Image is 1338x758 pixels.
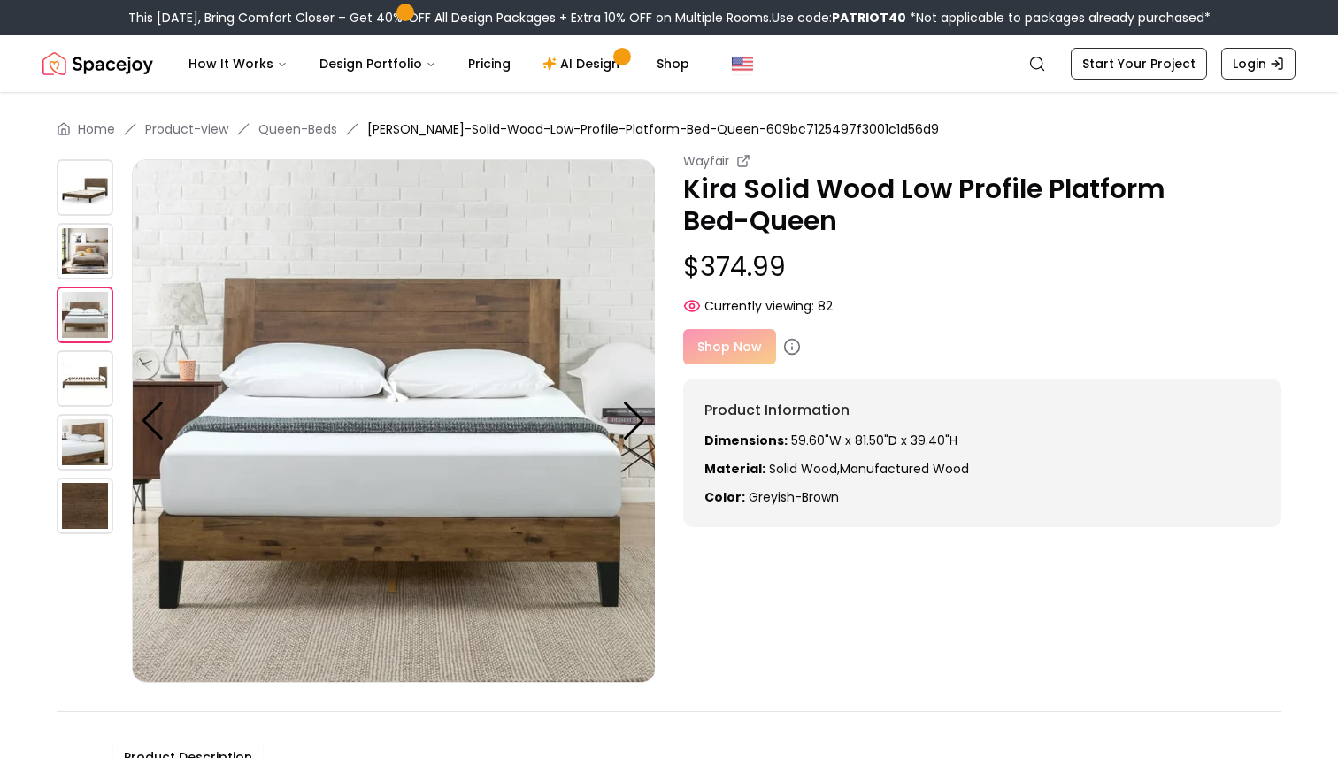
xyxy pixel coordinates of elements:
[642,46,704,81] a: Shop
[818,297,833,315] span: 82
[454,46,525,81] a: Pricing
[683,152,729,170] small: Wayfair
[683,173,1281,237] p: Kira Solid Wood Low Profile Platform Bed-Queen
[769,460,969,478] span: Solid Wood,Manufactured Wood
[258,120,337,138] a: Queen-Beds
[528,46,639,81] a: AI Design
[128,9,1211,27] div: This [DATE], Bring Comfort Closer – Get 40% OFF All Design Packages + Extra 10% OFF on Multiple R...
[683,251,1281,283] p: $374.99
[704,488,745,506] strong: Color:
[174,46,302,81] button: How It Works
[132,159,656,683] img: https://storage.googleapis.com/spacejoy-main/assets/609bc7125497f3001c1d56d9/product_2_32423gji8p7h
[42,35,1296,92] nav: Global
[145,120,228,138] a: Product-view
[42,46,153,81] img: Spacejoy Logo
[704,297,814,315] span: Currently viewing:
[732,53,753,74] img: United States
[305,46,450,81] button: Design Portfolio
[906,9,1211,27] span: *Not applicable to packages already purchased*
[1071,48,1207,80] a: Start Your Project
[832,9,906,27] b: PATRIOT40
[57,287,113,343] img: https://storage.googleapis.com/spacejoy-main/assets/609bc7125497f3001c1d56d9/product_2_32423gji8p7h
[78,120,115,138] a: Home
[174,46,704,81] nav: Main
[57,159,113,216] img: https://storage.googleapis.com/spacejoy-main/assets/609bc7125497f3001c1d56d9/product_0_lc431m8nngia
[57,414,113,471] img: https://storage.googleapis.com/spacejoy-main/assets/609bc7125497f3001c1d56d9/product_4_33350cc28h59
[704,400,1260,421] h6: Product Information
[42,46,153,81] a: Spacejoy
[1221,48,1296,80] a: Login
[57,350,113,407] img: https://storage.googleapis.com/spacejoy-main/assets/609bc7125497f3001c1d56d9/product_3_l2idi7lc578
[57,223,113,279] img: https://storage.googleapis.com/spacejoy-main/assets/609bc7125497f3001c1d56d9/product_1_m8pihh19mk18
[704,460,765,478] strong: Material:
[57,120,1281,138] nav: breadcrumb
[704,432,788,449] strong: Dimensions:
[367,120,939,138] span: [PERSON_NAME]-Solid-Wood-Low-Profile-Platform-Bed-Queen-609bc7125497f3001c1d56d9
[772,9,906,27] span: Use code:
[749,488,839,506] span: greyish-brown
[57,478,113,534] img: https://storage.googleapis.com/spacejoy-main/assets/609bc7125497f3001c1d56d9/product_5_d8b6h54efm9
[704,432,1260,449] p: 59.60"W x 81.50"D x 39.40"H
